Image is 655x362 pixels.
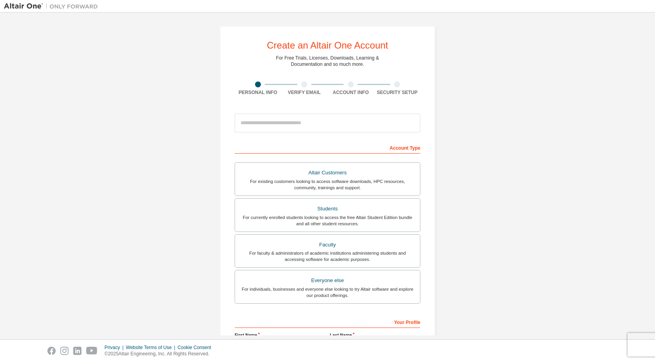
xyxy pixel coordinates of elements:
p: © 2025 Altair Engineering, Inc. All Rights Reserved. [105,351,216,357]
div: Personal Info [235,89,281,96]
div: For existing customers looking to access software downloads, HPC resources, community, trainings ... [240,178,415,191]
div: Account Info [327,89,374,96]
div: Altair Customers [240,167,415,178]
img: instagram.svg [60,347,69,355]
div: Verify Email [281,89,328,96]
div: Students [240,203,415,214]
img: linkedin.svg [73,347,81,355]
img: youtube.svg [86,347,98,355]
label: First Name [235,332,325,338]
div: Security Setup [374,89,421,96]
div: For currently enrolled students looking to access the free Altair Student Edition bundle and all ... [240,214,415,227]
div: Everyone else [240,275,415,286]
div: Privacy [105,344,126,351]
img: facebook.svg [47,347,56,355]
img: Altair One [4,2,102,10]
div: For faculty & administrators of academic institutions administering students and accessing softwa... [240,250,415,262]
div: Faculty [240,239,415,250]
div: Cookie Consent [177,344,215,351]
div: For individuals, businesses and everyone else looking to try Altair software and explore our prod... [240,286,415,299]
div: Your Profile [235,315,420,328]
label: Last Name [330,332,420,338]
div: For Free Trials, Licenses, Downloads, Learning & Documentation and so much more. [276,55,379,67]
div: Create an Altair One Account [267,41,388,50]
div: Account Type [235,141,420,154]
div: Website Terms of Use [126,344,177,351]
